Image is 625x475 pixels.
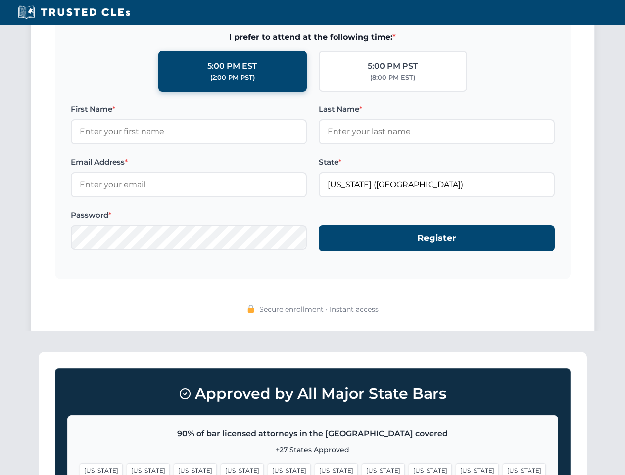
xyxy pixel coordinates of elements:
[259,304,379,315] span: Secure enrollment • Instant access
[207,60,257,73] div: 5:00 PM EST
[15,5,133,20] img: Trusted CLEs
[319,172,555,197] input: Florida (FL)
[368,60,418,73] div: 5:00 PM PST
[210,73,255,83] div: (2:00 PM PST)
[67,380,558,407] h3: Approved by All Major State Bars
[71,119,307,144] input: Enter your first name
[80,444,546,455] p: +27 States Approved
[71,172,307,197] input: Enter your email
[319,119,555,144] input: Enter your last name
[71,156,307,168] label: Email Address
[319,103,555,115] label: Last Name
[319,225,555,251] button: Register
[80,427,546,440] p: 90% of bar licensed attorneys in the [GEOGRAPHIC_DATA] covered
[247,305,255,313] img: 🔒
[370,73,415,83] div: (8:00 PM EST)
[319,156,555,168] label: State
[71,103,307,115] label: First Name
[71,209,307,221] label: Password
[71,31,555,44] span: I prefer to attend at the following time:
